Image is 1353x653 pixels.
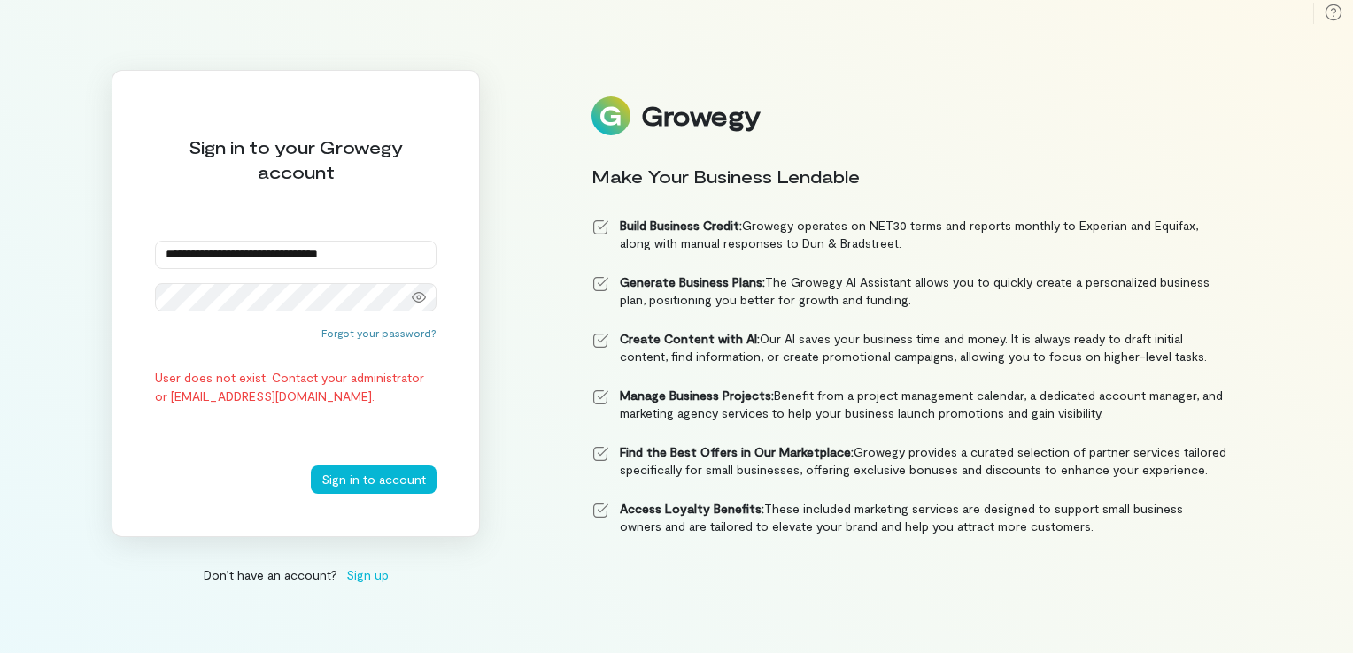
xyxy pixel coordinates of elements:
img: Logo [591,96,630,135]
strong: Manage Business Projects: [620,388,774,403]
li: Benefit from a project management calendar, a dedicated account manager, and marketing agency ser... [591,387,1227,422]
li: Our AI saves your business time and money. It is always ready to draft initial content, find info... [591,330,1227,365]
strong: Generate Business Plans: [620,274,765,289]
strong: Find the Best Offers in Our Marketplace: [620,444,854,459]
div: Growegy [641,101,760,131]
li: Growegy operates on NET30 terms and reports monthly to Experian and Equifax, along with manual re... [591,217,1227,252]
button: Sign in to account [311,465,437,494]
li: The Growegy AI Assistant allows you to quickly create a personalized business plan, positioning y... [591,273,1227,309]
div: User does not exist. Contact your administrator or [EMAIL_ADDRESS][DOMAIN_NAME]. [155,368,437,405]
strong: Build Business Credit: [620,218,742,233]
span: Sign up [346,565,389,584]
strong: Access Loyalty Benefits: [620,501,764,516]
button: Forgot your password? [321,326,437,340]
div: Make Your Business Lendable [591,164,1227,188]
li: These included marketing services are designed to support small business owners and are tailored ... [591,500,1227,535]
strong: Create Content with AI: [620,331,760,346]
div: Don’t have an account? [112,565,480,584]
div: Sign in to your Growegy account [155,134,437,184]
li: Growegy provides a curated selection of partner services tailored specifically for small business... [591,443,1227,479]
